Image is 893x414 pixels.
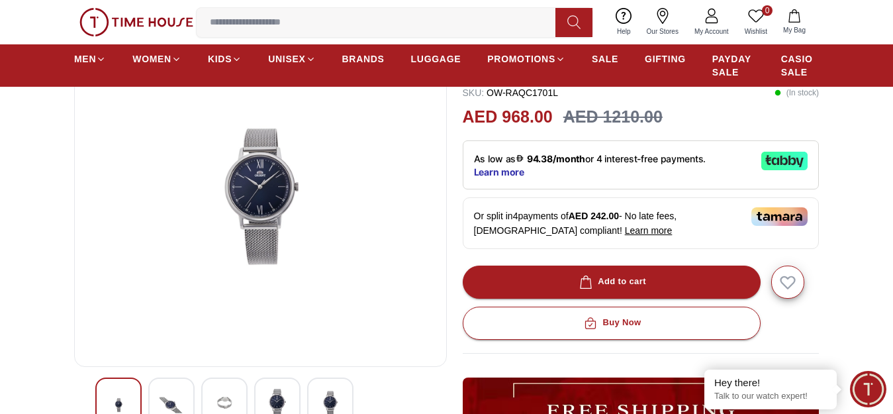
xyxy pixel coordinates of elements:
span: My Account [689,26,734,36]
a: Our Stores [639,5,686,39]
p: ( In stock ) [775,86,819,99]
span: KIDS [208,52,232,66]
span: PROMOTIONS [487,52,555,66]
button: Add to cart [463,266,761,299]
div: Or split in 4 payments of - No late fees, [DEMOGRAPHIC_DATA] compliant! [463,197,820,249]
a: CASIO SALE [781,47,819,84]
span: GIFTING [645,52,686,66]
a: PROMOTIONS [487,47,565,71]
div: Add to cart [577,274,646,289]
img: ORIENT Men's Analog Blue Dial Watch - OW-RAQC1701L [85,38,436,356]
div: Buy Now [581,315,641,331]
span: UNISEX [268,52,305,66]
p: OW-RAQC1701L [463,86,558,99]
span: CASIO SALE [781,52,819,79]
a: Help [609,5,639,39]
span: 0 [762,5,773,16]
span: PAYDAY SALE [712,52,755,79]
p: Talk to our watch expert! [714,391,827,402]
span: Learn more [625,225,673,236]
a: WOMEN [132,47,181,71]
span: WOMEN [132,52,171,66]
a: KIDS [208,47,242,71]
span: BRANDS [342,52,385,66]
div: Hey there! [714,376,827,389]
h2: AED 968.00 [463,105,553,130]
span: LUGGAGE [411,52,461,66]
a: GIFTING [645,47,686,71]
a: LUGGAGE [411,47,461,71]
span: MEN [74,52,96,66]
span: Help [612,26,636,36]
a: MEN [74,47,106,71]
a: UNISEX [268,47,315,71]
h3: AED 1210.00 [563,105,663,130]
img: Tamara [751,207,808,226]
span: AED 242.00 [569,211,619,221]
a: PAYDAY SALE [712,47,755,84]
span: Our Stores [641,26,684,36]
div: Chat Widget [850,371,886,407]
span: My Bag [778,25,811,35]
span: Wishlist [739,26,773,36]
span: SKU : [463,87,485,98]
a: BRANDS [342,47,385,71]
img: ... [79,8,193,36]
button: My Bag [775,7,814,38]
span: SALE [592,52,618,66]
a: SALE [592,47,618,71]
button: Buy Now [463,307,761,340]
a: 0Wishlist [737,5,775,39]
